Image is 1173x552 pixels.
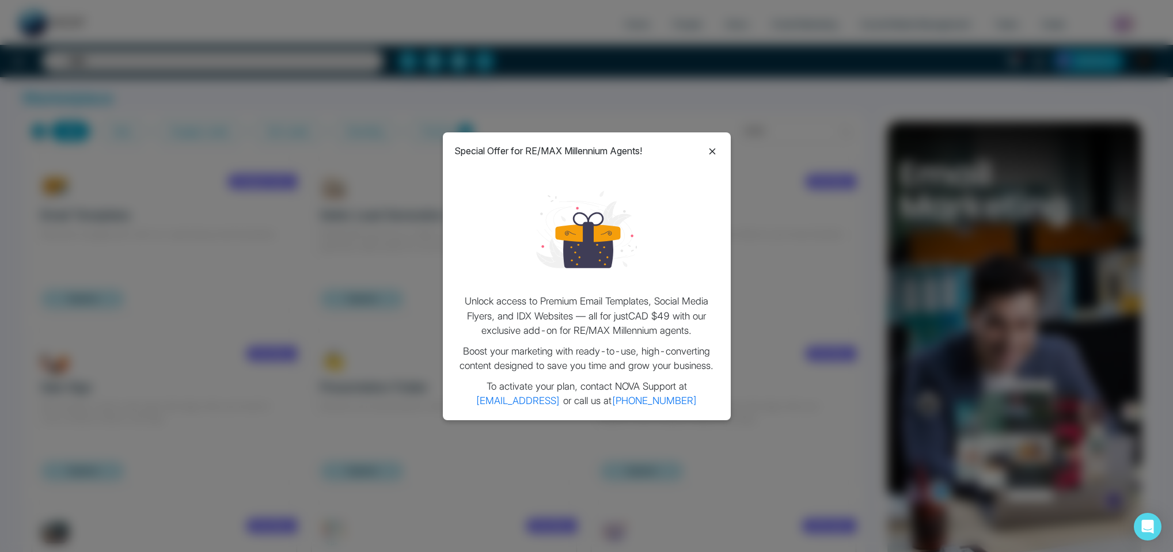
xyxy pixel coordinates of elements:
[454,379,719,409] p: To activate your plan, contact NOVA Support at or call us at
[454,344,719,374] p: Boost your marketing with ready-to-use, high-converting content designed to save you time and gro...
[612,395,697,406] a: [PHONE_NUMBER]
[536,179,637,280] img: loading
[454,294,719,338] p: Unlock access to Premium Email Templates, Social Media Flyers, and IDX Websites — all for just CA...
[1134,513,1161,540] div: Open Intercom Messenger
[454,144,642,158] p: Special Offer for RE/MAX Millennium Agents!
[476,395,560,406] a: [EMAIL_ADDRESS]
